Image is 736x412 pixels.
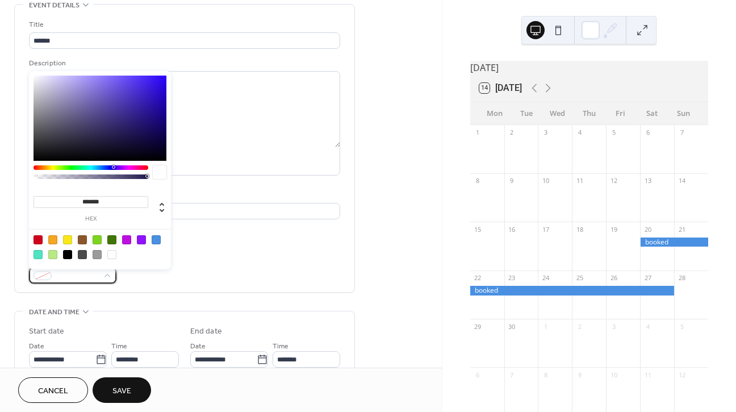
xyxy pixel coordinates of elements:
[609,322,618,331] div: 3
[609,128,618,137] div: 5
[541,225,550,234] div: 17
[273,340,288,352] span: Time
[107,250,116,259] div: #FFFFFF
[678,371,686,379] div: 12
[137,235,146,244] div: #9013FE
[508,274,516,282] div: 23
[643,177,652,185] div: 13
[111,340,127,352] span: Time
[508,177,516,185] div: 9
[640,238,708,247] div: booked
[48,250,57,259] div: #B8E986
[575,128,584,137] div: 4
[508,322,516,331] div: 30
[643,225,652,234] div: 20
[575,274,584,282] div: 25
[609,225,618,234] div: 19
[474,322,482,331] div: 29
[511,102,542,125] div: Tue
[643,322,652,331] div: 4
[29,340,44,352] span: Date
[668,102,699,125] div: Sun
[78,235,87,244] div: #8B572A
[609,177,618,185] div: 12
[508,371,516,379] div: 7
[34,216,148,222] label: hex
[474,177,482,185] div: 8
[541,128,550,137] div: 3
[636,102,667,125] div: Sat
[643,128,652,137] div: 6
[93,235,102,244] div: #7ED321
[575,322,584,331] div: 2
[474,371,482,379] div: 6
[508,128,516,137] div: 2
[48,235,57,244] div: #F5A623
[678,322,686,331] div: 5
[29,306,80,318] span: Date and time
[475,80,526,96] button: 14[DATE]
[78,250,87,259] div: #4A4A4A
[474,225,482,234] div: 15
[474,128,482,137] div: 1
[122,235,131,244] div: #BD10E0
[29,57,338,69] div: Description
[479,102,511,125] div: Mon
[18,377,88,403] button: Cancel
[29,19,338,31] div: Title
[107,235,116,244] div: #417505
[34,235,43,244] div: #D0021B
[541,322,550,331] div: 1
[152,235,161,244] div: #4A90E2
[541,371,550,379] div: 8
[605,102,636,125] div: Fri
[678,128,686,137] div: 7
[34,250,43,259] div: #50E3C2
[93,377,151,403] button: Save
[474,274,482,282] div: 22
[643,274,652,282] div: 27
[112,385,131,397] span: Save
[575,225,584,234] div: 18
[678,225,686,234] div: 21
[575,177,584,185] div: 11
[678,274,686,282] div: 28
[470,286,674,296] div: booked
[574,102,605,125] div: Thu
[470,61,708,74] div: [DATE]
[643,371,652,379] div: 11
[63,235,72,244] div: #F8E71C
[29,326,64,338] div: Start date
[190,340,206,352] span: Date
[541,274,550,282] div: 24
[29,189,338,201] div: Location
[38,385,68,397] span: Cancel
[508,225,516,234] div: 16
[609,371,618,379] div: 10
[541,177,550,185] div: 10
[190,326,222,338] div: End date
[93,250,102,259] div: #9B9B9B
[609,274,618,282] div: 26
[678,177,686,185] div: 14
[63,250,72,259] div: #000000
[542,102,573,125] div: Wed
[575,371,584,379] div: 9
